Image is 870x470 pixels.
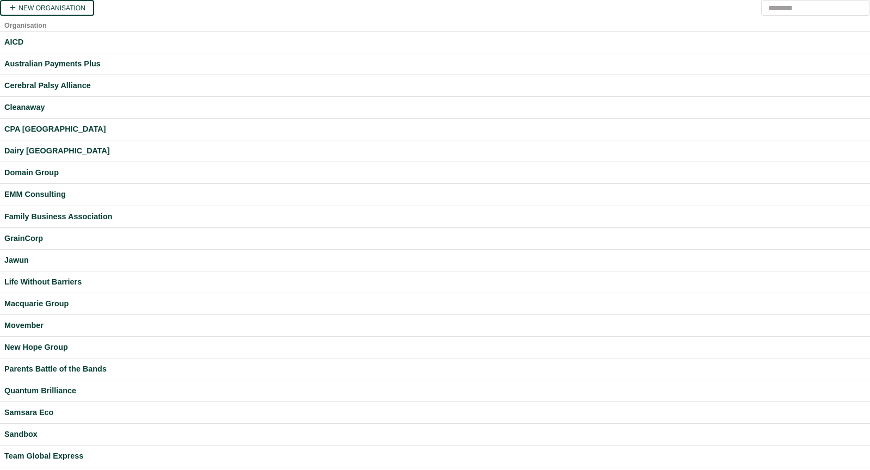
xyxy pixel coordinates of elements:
a: AICD [4,36,866,48]
a: Samsara Eco [4,406,866,419]
a: Sandbox [4,428,866,441]
a: Dairy [GEOGRAPHIC_DATA] [4,145,866,157]
a: Movember [4,319,866,332]
a: Parents Battle of the Bands [4,363,866,375]
a: Australian Payments Plus [4,58,866,70]
a: Macquarie Group [4,298,866,310]
a: Domain Group [4,166,866,179]
a: Family Business Association [4,211,866,223]
a: Jawun [4,254,866,267]
a: EMM Consulting [4,188,866,201]
a: Cerebral Palsy Alliance [4,79,866,92]
a: Quantum Brilliance [4,385,866,397]
a: GrainCorp [4,232,866,245]
a: Life Without Barriers [4,276,866,288]
a: Team Global Express [4,450,866,462]
a: CPA [GEOGRAPHIC_DATA] [4,123,866,135]
a: Cleanaway [4,101,866,114]
a: New Hope Group [4,341,866,354]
